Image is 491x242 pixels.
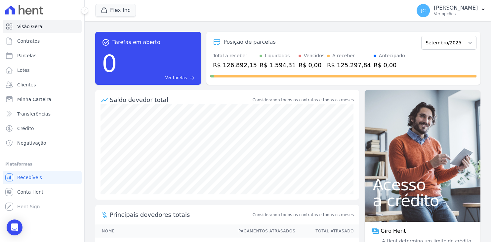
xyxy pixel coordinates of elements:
div: Considerando todos os contratos e todos os meses [253,97,354,103]
a: Visão Geral [3,20,82,33]
div: Saldo devedor total [110,95,251,104]
span: east [189,75,194,80]
div: Open Intercom Messenger [7,219,22,235]
span: Acesso [373,177,472,193]
div: Posição de parcelas [224,38,276,46]
span: a crédito [373,193,472,209]
span: Negativação [17,140,46,146]
div: Total a receber [213,52,257,59]
span: Contratos [17,38,40,44]
span: task_alt [102,38,110,46]
span: Ver tarefas [165,75,187,81]
a: Minha Carteira [3,93,82,106]
div: 0 [102,46,117,81]
span: Recebíveis [17,174,42,181]
div: Liquidados [265,52,290,59]
span: Visão Geral [17,23,44,30]
a: Negativação [3,136,82,150]
div: R$ 0,00 [299,61,324,70]
a: Parcelas [3,49,82,62]
a: Contratos [3,34,82,48]
a: Transferências [3,107,82,121]
div: R$ 0,00 [374,61,405,70]
span: JC [421,8,426,13]
div: Vencidos [304,52,324,59]
span: Clientes [17,81,36,88]
button: JC [PERSON_NAME] Ver opções [411,1,491,20]
a: Lotes [3,64,82,77]
a: Ver tarefas east [120,75,194,81]
span: Lotes [17,67,30,73]
a: Conta Hent [3,185,82,199]
p: Ver opções [434,11,478,17]
p: [PERSON_NAME] [434,5,478,11]
div: A receber [332,52,355,59]
span: Conta Hent [17,189,43,195]
div: R$ 1.594,31 [260,61,296,70]
span: Giro Hent [381,227,406,235]
a: Recebíveis [3,171,82,184]
button: Flex Inc [95,4,136,17]
th: Nome [95,224,232,238]
span: Principais devedores totais [110,210,251,219]
a: Clientes [3,78,82,91]
span: Minha Carteira [17,96,51,103]
th: Total Atrasado [296,224,359,238]
a: Crédito [3,122,82,135]
div: R$ 125.297,84 [327,61,371,70]
span: Crédito [17,125,34,132]
span: Parcelas [17,52,36,59]
div: R$ 126.892,15 [213,61,257,70]
span: Tarefas em aberto [112,38,160,46]
th: Pagamentos Atrasados [232,224,296,238]
div: Plataformas [5,160,79,168]
span: Transferências [17,111,51,117]
span: Considerando todos os contratos e todos os meses [253,212,354,218]
div: Antecipado [379,52,405,59]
